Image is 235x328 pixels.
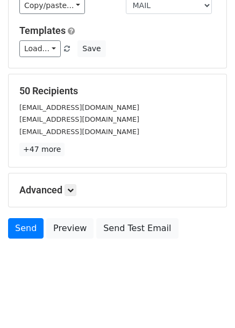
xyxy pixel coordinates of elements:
a: Preview [46,218,94,239]
a: +47 more [19,143,65,156]
a: Send Test Email [96,218,178,239]
iframe: Chat Widget [181,276,235,328]
a: Load... [19,40,61,57]
h5: Advanced [19,184,216,196]
button: Save [77,40,105,57]
a: Send [8,218,44,239]
a: Templates [19,25,66,36]
div: Widget de chat [181,276,235,328]
small: [EMAIL_ADDRESS][DOMAIN_NAME] [19,103,139,111]
h5: 50 Recipients [19,85,216,97]
small: [EMAIL_ADDRESS][DOMAIN_NAME] [19,128,139,136]
small: [EMAIL_ADDRESS][DOMAIN_NAME] [19,115,139,123]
